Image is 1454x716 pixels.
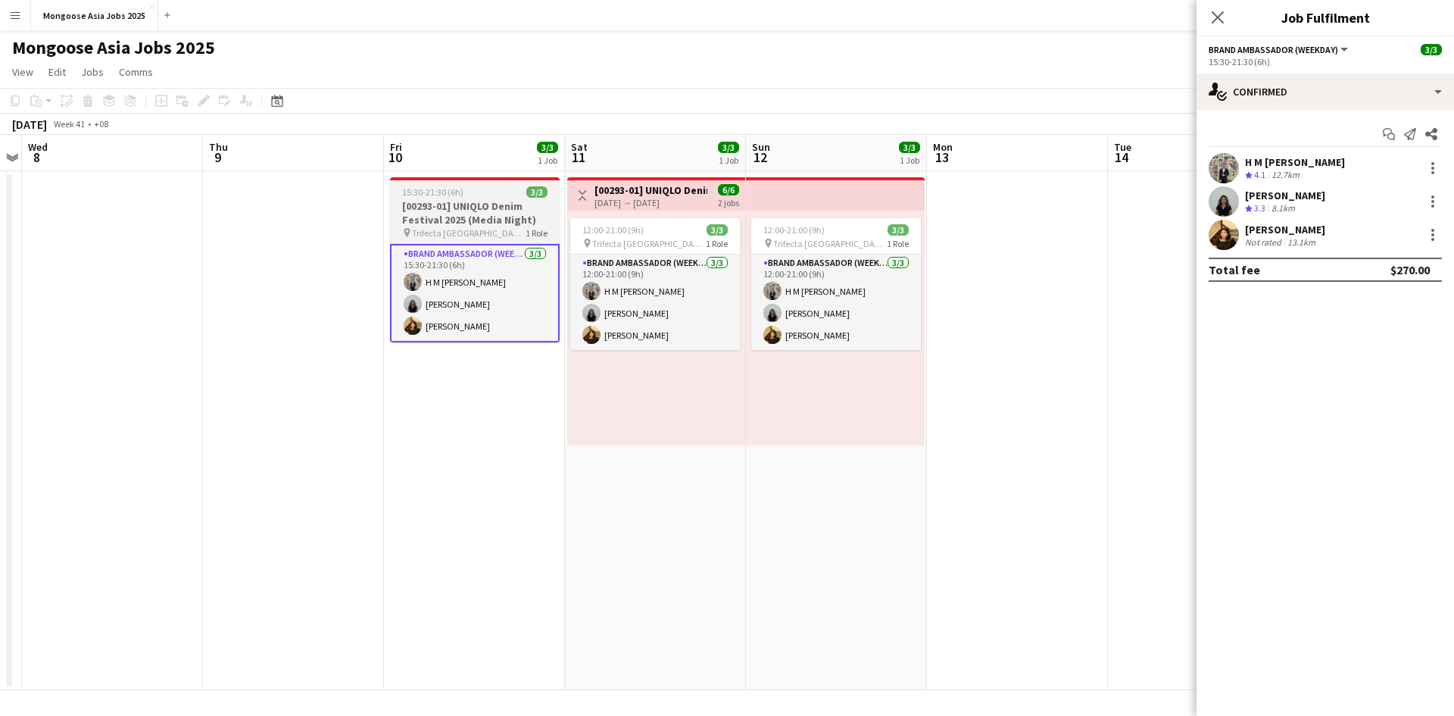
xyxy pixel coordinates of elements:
a: View [6,62,39,82]
div: H M [PERSON_NAME] [1245,155,1345,169]
span: Thu [209,140,228,154]
span: 8 [26,149,48,166]
h3: [00293-01] UNIQLO Denim Festival 2025 [594,183,707,197]
div: 1 Job [538,155,557,166]
span: 1 Role [526,227,548,239]
span: Wed [28,140,48,154]
span: 3/3 [537,142,558,153]
span: Edit [48,65,66,79]
span: Fri [390,140,402,154]
app-card-role: Brand Ambassador (weekend)3/312:00-21:00 (9h)H M [PERSON_NAME][PERSON_NAME][PERSON_NAME] [751,255,921,350]
app-job-card: 12:00-21:00 (9h)3/3 Trifecta [GEOGRAPHIC_DATA]1 RoleBrand Ambassador (weekend)3/312:00-21:00 (9h)... [570,218,740,350]
app-card-role: Brand Ambassador (weekday)3/315:30-21:30 (6h)H M [PERSON_NAME][PERSON_NAME][PERSON_NAME] [390,244,560,342]
h3: Job Fulfilment [1197,8,1454,27]
div: [DATE] [12,117,47,132]
span: 10 [388,149,402,166]
div: 2 jobs [718,195,739,208]
div: 1 Job [900,155,919,166]
a: Edit [42,62,72,82]
div: 8.1km [1268,202,1298,215]
span: Trifecta [GEOGRAPHIC_DATA] [592,238,706,249]
div: 1 Job [719,155,738,166]
span: 6/6 [718,184,739,195]
span: 3/3 [707,224,728,236]
span: 12:00-21:00 (9h) [582,224,644,236]
span: Tue [1114,140,1131,154]
div: $270.00 [1390,262,1430,277]
span: 9 [207,149,228,166]
div: 15:30-21:30 (6h) [1209,56,1442,67]
span: Week 41 [50,118,88,130]
div: Confirmed [1197,73,1454,110]
span: 12:00-21:00 (9h) [763,224,825,236]
span: 3/3 [718,142,739,153]
span: 4.1 [1254,169,1265,180]
span: Brand Ambassador (weekday) [1209,44,1338,55]
div: [DATE] → [DATE] [594,197,707,208]
app-job-card: 12:00-21:00 (9h)3/3 Trifecta [GEOGRAPHIC_DATA]1 RoleBrand Ambassador (weekend)3/312:00-21:00 (9h)... [751,218,921,350]
a: Comms [113,62,159,82]
div: +08 [94,118,108,130]
span: 1 Role [887,238,909,249]
span: Sun [752,140,770,154]
span: 3/3 [888,224,909,236]
span: View [12,65,33,79]
span: 15:30-21:30 (6h) [402,186,463,198]
button: Brand Ambassador (weekday) [1209,44,1350,55]
h3: [00293-01] UNIQLO Denim Festival 2025 (Media Night) [390,199,560,227]
span: 3.3 [1254,202,1265,214]
span: Trifecta [GEOGRAPHIC_DATA] [412,227,526,239]
span: 14 [1112,149,1131,166]
div: [PERSON_NAME] [1245,189,1325,202]
span: 3/3 [1421,44,1442,55]
span: Sat [571,140,588,154]
a: Jobs [75,62,110,82]
span: Mon [933,140,953,154]
app-job-card: 15:30-21:30 (6h)3/3[00293-01] UNIQLO Denim Festival 2025 (Media Night) Trifecta [GEOGRAPHIC_DATA]... [390,177,560,342]
span: Trifecta [GEOGRAPHIC_DATA] [773,238,887,249]
span: 11 [569,149,588,166]
div: Not rated [1245,236,1284,248]
div: 12.7km [1268,169,1303,182]
span: 3/3 [899,142,920,153]
div: Total fee [1209,262,1260,277]
div: [PERSON_NAME] [1245,223,1325,236]
span: 3/3 [526,186,548,198]
span: 13 [931,149,953,166]
span: Comms [119,65,153,79]
app-card-role: Brand Ambassador (weekend)3/312:00-21:00 (9h)H M [PERSON_NAME][PERSON_NAME][PERSON_NAME] [570,255,740,350]
h1: Mongoose Asia Jobs 2025 [12,36,215,59]
span: 1 Role [706,238,728,249]
span: Jobs [81,65,104,79]
div: 13.1km [1284,236,1318,248]
span: 12 [750,149,770,166]
button: Mongoose Asia Jobs 2025 [31,1,158,30]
